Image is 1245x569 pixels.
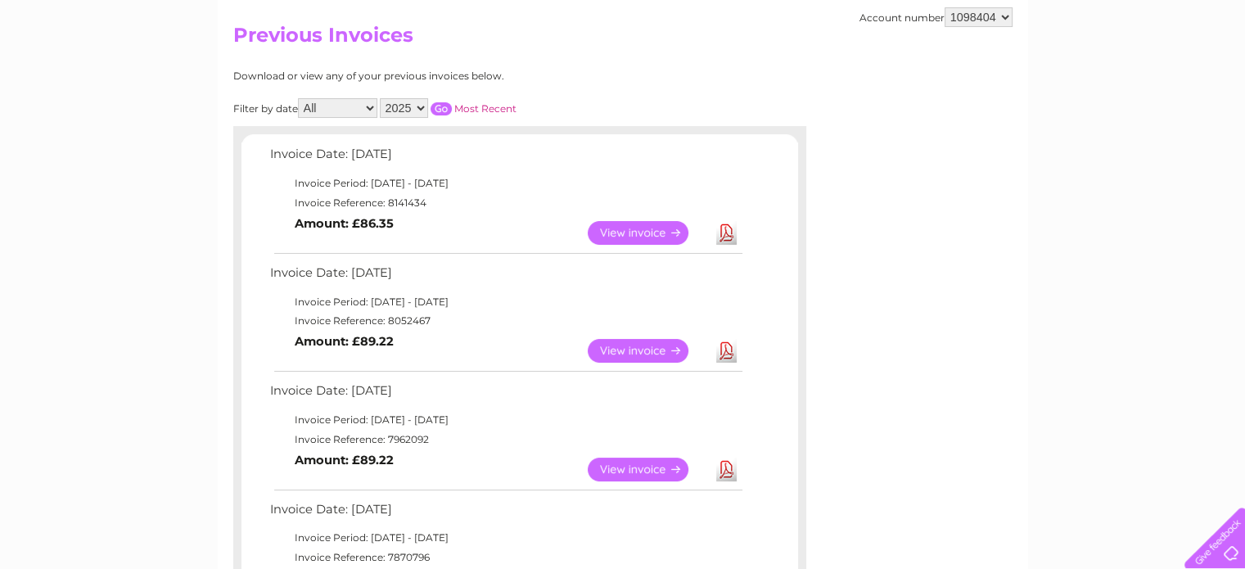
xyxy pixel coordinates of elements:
[233,24,1013,55] h2: Previous Invoices
[266,430,745,449] td: Invoice Reference: 7962092
[1136,70,1176,82] a: Contact
[266,548,745,567] td: Invoice Reference: 7870796
[859,7,1013,27] div: Account number
[716,339,737,363] a: Download
[1044,70,1093,82] a: Telecoms
[233,98,663,118] div: Filter by date
[266,292,745,312] td: Invoice Period: [DATE] - [DATE]
[266,499,745,529] td: Invoice Date: [DATE]
[295,216,394,231] b: Amount: £86.35
[998,70,1034,82] a: Energy
[957,70,988,82] a: Water
[936,8,1049,29] a: 0333 014 3131
[295,453,394,467] b: Amount: £89.22
[588,458,708,481] a: View
[588,221,708,245] a: View
[454,102,516,115] a: Most Recent
[266,380,745,410] td: Invoice Date: [DATE]
[266,174,745,193] td: Invoice Period: [DATE] - [DATE]
[588,339,708,363] a: View
[237,9,1010,79] div: Clear Business is a trading name of Verastar Limited (registered in [GEOGRAPHIC_DATA] No. 3667643...
[43,43,127,93] img: logo.png
[266,143,745,174] td: Invoice Date: [DATE]
[233,70,663,82] div: Download or view any of your previous invoices below.
[266,528,745,548] td: Invoice Period: [DATE] - [DATE]
[716,458,737,481] a: Download
[716,221,737,245] a: Download
[295,334,394,349] b: Amount: £89.22
[266,311,745,331] td: Invoice Reference: 8052467
[266,410,745,430] td: Invoice Period: [DATE] - [DATE]
[1103,70,1126,82] a: Blog
[266,193,745,213] td: Invoice Reference: 8141434
[266,262,745,292] td: Invoice Date: [DATE]
[1191,70,1229,82] a: Log out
